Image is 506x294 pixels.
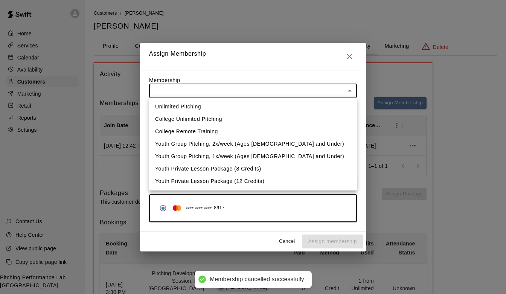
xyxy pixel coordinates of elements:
[149,125,357,138] li: College Remote Training
[149,163,357,175] li: Youth Private Lesson Package (8 Credits)
[210,276,304,283] div: Membership cancelled successfully
[149,175,357,187] li: Youth Private Lesson Package (12 Credits)
[149,113,357,125] li: College Unlimited Pitching
[149,150,357,163] li: Youth Group Pitching, 1x/week (Ages [DEMOGRAPHIC_DATA] and Under)
[149,138,357,150] li: Youth Group Pitching, 2x/week (Ages [DEMOGRAPHIC_DATA] and Under)
[149,101,357,113] li: Unlimited Pitching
